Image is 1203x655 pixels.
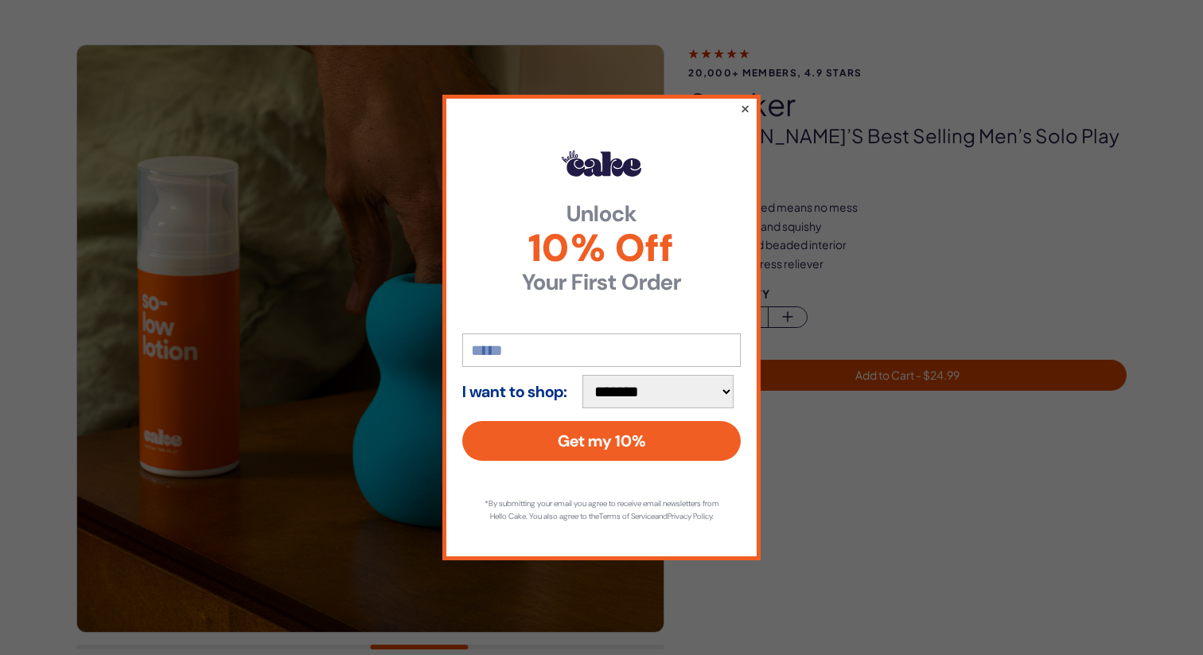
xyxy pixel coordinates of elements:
a: Privacy Policy [668,511,712,521]
span: 10% Off [462,229,741,267]
strong: Your First Order [462,271,741,294]
img: Hello Cake [562,150,641,176]
a: Terms of Service [599,511,655,521]
button: × [740,99,750,118]
strong: Unlock [462,203,741,225]
button: Get my 10% [462,421,741,461]
p: *By submitting your email you agree to receive email newsletters from Hello Cake. You also agree ... [478,497,725,523]
strong: I want to shop: [462,383,567,400]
